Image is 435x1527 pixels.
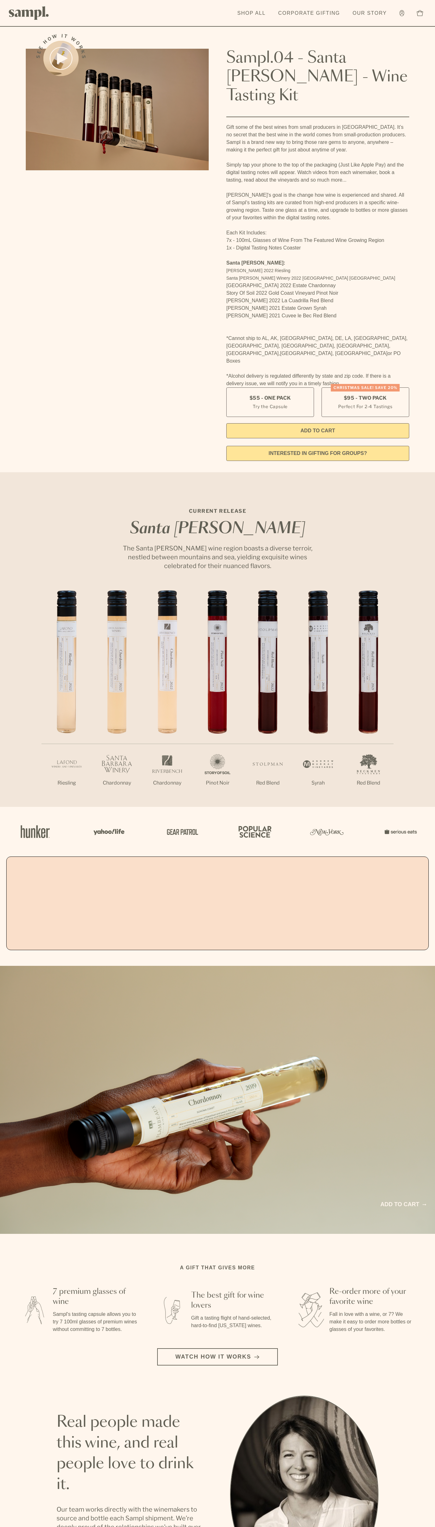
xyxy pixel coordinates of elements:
span: [GEOGRAPHIC_DATA], [GEOGRAPHIC_DATA] [280,351,388,356]
li: Story Of Soil 2022 Gold Coast Vineyard Pinot Noir [226,289,409,297]
div: Gift some of the best wines from small producers in [GEOGRAPHIC_DATA]. It’s no secret that the be... [226,123,409,387]
a: Corporate Gifting [275,6,343,20]
p: Chardonnay [92,779,142,787]
h2: Real people made this wine, and real people love to drink it. [57,1412,205,1495]
li: 2 / 7 [92,590,142,807]
p: Fall in love with a wine, or 7? We make it easy to order more bottles or glasses of your favorites. [329,1311,415,1333]
img: Artboard_7_5b34974b-f019-449e-91fb-745f8d0877ee_x450.png [381,818,419,845]
a: Add to cart [380,1200,426,1209]
img: Sampl logo [9,6,49,20]
span: $95 - Two Pack [344,395,387,402]
li: [PERSON_NAME] 2021 Estate Grown Syrah [226,304,409,312]
img: Artboard_5_7fdae55a-36fd-43f7-8bfd-f74a06a2878e_x450.png [162,818,200,845]
p: Syrah [293,779,343,787]
a: interested in gifting for groups? [226,446,409,461]
small: Perfect For 2-4 Tastings [338,403,392,410]
div: Christmas SALE! Save 20% [331,384,400,391]
p: Pinot Noir [192,779,243,787]
em: Santa [PERSON_NAME] [130,521,305,536]
button: See how it works [43,41,79,76]
span: [PERSON_NAME] 2022 Riesling [226,268,290,273]
h1: Sampl.04 - Santa [PERSON_NAME] - Wine Tasting Kit [226,49,409,105]
p: Chardonnay [142,779,192,787]
li: [PERSON_NAME] 2022 La Cuadrilla Red Blend [226,297,409,304]
h3: The best gift for wine lovers [191,1290,277,1311]
img: Artboard_1_c8cd28af-0030-4af1-819c-248e302c7f06_x450.png [16,818,54,845]
li: 7 / 7 [343,590,394,807]
a: Shop All [234,6,269,20]
li: 4 / 7 [192,590,243,807]
p: Red Blend [243,779,293,787]
img: Artboard_6_04f9a106-072f-468a-bdd7-f11783b05722_x450.png [89,818,127,845]
button: Watch how it works [157,1348,278,1366]
h3: 7 premium glasses of wine [53,1287,138,1307]
li: 5 / 7 [243,590,293,807]
a: Our Story [350,6,390,20]
li: [PERSON_NAME] 2021 Cuvee le Bec Red Blend [226,312,409,320]
h3: Re-order more of your favorite wine [329,1287,415,1307]
p: CURRENT RELEASE [117,507,318,515]
p: Sampl's tasting capsule allows you to try 7 100ml glasses of premium wines without committing to ... [53,1311,138,1333]
span: , [279,351,280,356]
span: Santa [PERSON_NAME] Winery 2022 [GEOGRAPHIC_DATA] [GEOGRAPHIC_DATA] [226,276,395,281]
img: Artboard_4_28b4d326-c26e-48f9-9c80-911f17d6414e_x450.png [235,818,273,845]
p: Gift a tasting flight of hand-selected, hard-to-find [US_STATE] wines. [191,1314,277,1329]
strong: Santa [PERSON_NAME]: [226,260,285,265]
img: Artboard_3_0b291449-6e8c-4d07-b2c2-3f3601a19cd1_x450.png [308,818,346,845]
li: 3 / 7 [142,590,192,807]
h2: A gift that gives more [180,1264,255,1272]
small: Try the Capsule [253,403,288,410]
p: The Santa [PERSON_NAME] wine region boasts a diverse terroir, nestled between mountains and sea, ... [117,544,318,570]
span: $55 - One Pack [250,395,291,402]
img: Sampl.04 - Santa Barbara - Wine Tasting Kit [26,49,209,170]
p: Red Blend [343,779,394,787]
p: Riesling [41,779,92,787]
li: [GEOGRAPHIC_DATA] 2022 Estate Chardonnay [226,282,409,289]
button: Add to Cart [226,423,409,438]
li: 1 / 7 [41,590,92,807]
li: 6 / 7 [293,590,343,807]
